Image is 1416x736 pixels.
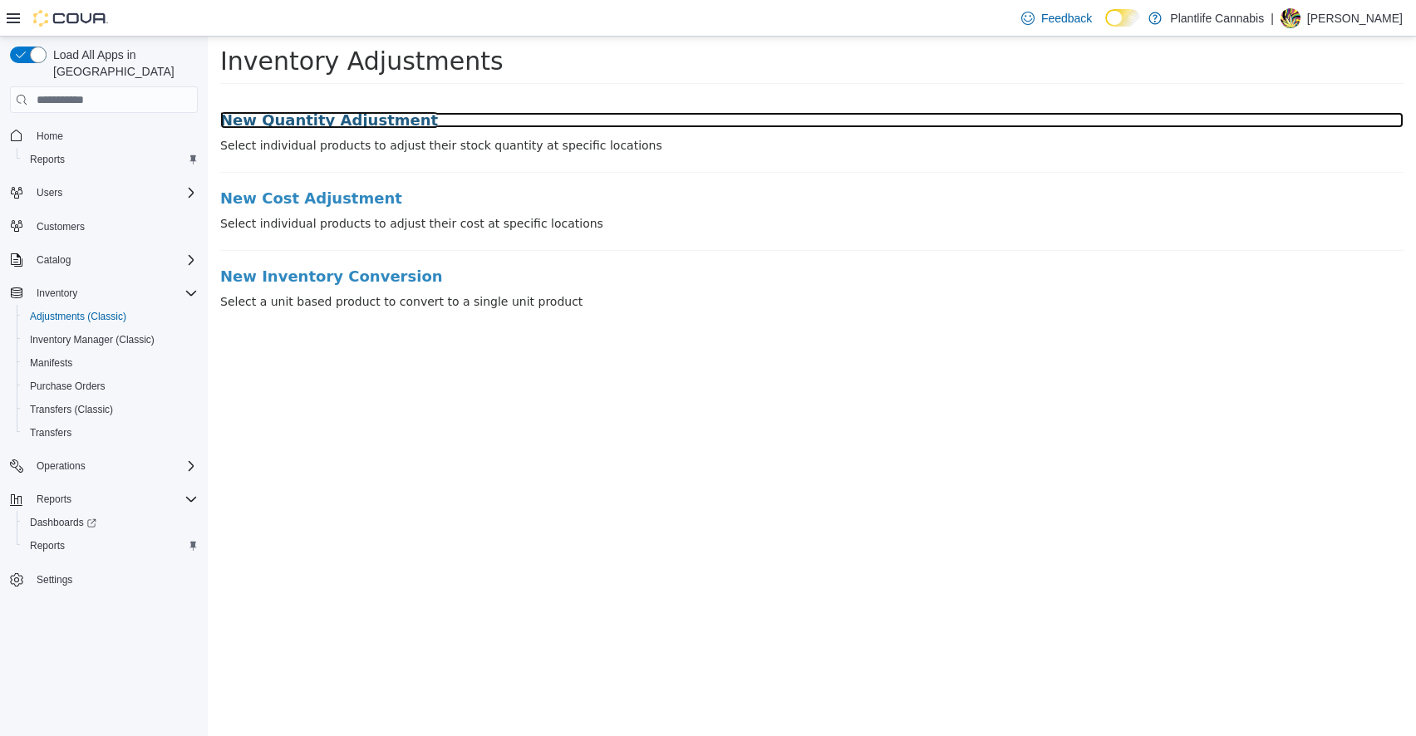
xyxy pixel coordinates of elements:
[23,400,198,420] span: Transfers (Classic)
[23,376,198,396] span: Purchase Orders
[3,488,204,511] button: Reports
[30,183,69,203] button: Users
[23,513,103,532] a: Dashboards
[23,536,198,556] span: Reports
[1041,10,1092,27] span: Feedback
[3,454,204,478] button: Operations
[3,214,204,238] button: Customers
[12,154,1196,170] a: New Cost Adjustment
[12,10,296,39] span: Inventory Adjustments
[37,459,86,473] span: Operations
[37,287,77,300] span: Inventory
[1015,2,1099,35] a: Feedback
[30,217,91,237] a: Customers
[1170,8,1264,28] p: Plantlife Cannabis
[30,126,70,146] a: Home
[23,353,198,373] span: Manifests
[17,534,204,557] button: Reports
[1281,8,1300,28] div: Amanda Weese
[12,257,1196,274] p: Select a unit based product to convert to a single unit product
[37,130,63,143] span: Home
[30,125,198,145] span: Home
[3,123,204,147] button: Home
[17,351,204,375] button: Manifests
[30,356,72,370] span: Manifests
[30,250,198,270] span: Catalog
[10,116,198,635] nav: Complex example
[23,536,71,556] a: Reports
[23,307,198,326] span: Adjustments (Classic)
[33,10,108,27] img: Cova
[3,567,204,591] button: Settings
[30,183,198,203] span: Users
[17,305,204,328] button: Adjustments (Classic)
[30,426,71,439] span: Transfers
[37,493,71,506] span: Reports
[30,489,198,509] span: Reports
[30,283,198,303] span: Inventory
[30,403,113,416] span: Transfers (Classic)
[30,250,77,270] button: Catalog
[17,398,204,421] button: Transfers (Classic)
[23,330,198,350] span: Inventory Manager (Classic)
[12,101,1196,118] p: Select individual products to adjust their stock quantity at specific locations
[30,216,198,237] span: Customers
[30,333,155,346] span: Inventory Manager (Classic)
[3,248,204,272] button: Catalog
[1307,8,1403,28] p: [PERSON_NAME]
[23,423,198,443] span: Transfers
[23,150,198,169] span: Reports
[23,307,133,326] a: Adjustments (Classic)
[37,573,72,586] span: Settings
[23,513,198,532] span: Dashboards
[17,511,204,534] a: Dashboards
[30,380,106,393] span: Purchase Orders
[12,232,1196,248] a: New Inventory Conversion
[17,328,204,351] button: Inventory Manager (Classic)
[17,148,204,171] button: Reports
[23,400,120,420] a: Transfers (Classic)
[30,283,84,303] button: Inventory
[17,375,204,398] button: Purchase Orders
[30,516,96,529] span: Dashboards
[37,186,62,199] span: Users
[17,421,204,444] button: Transfers
[30,310,126,323] span: Adjustments (Classic)
[23,353,79,373] a: Manifests
[30,456,92,476] button: Operations
[30,489,78,509] button: Reports
[47,47,198,80] span: Load All Apps in [GEOGRAPHIC_DATA]
[23,423,78,443] a: Transfers
[23,330,161,350] a: Inventory Manager (Classic)
[3,181,204,204] button: Users
[37,253,71,267] span: Catalog
[30,456,198,476] span: Operations
[30,569,198,590] span: Settings
[30,153,65,166] span: Reports
[30,539,65,552] span: Reports
[1271,8,1274,28] p: |
[12,76,1196,92] a: New Quantity Adjustment
[23,150,71,169] a: Reports
[37,220,85,233] span: Customers
[30,570,79,590] a: Settings
[23,376,112,396] a: Purchase Orders
[3,282,204,305] button: Inventory
[1105,9,1140,27] input: Dark Mode
[12,179,1196,196] p: Select individual products to adjust their cost at specific locations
